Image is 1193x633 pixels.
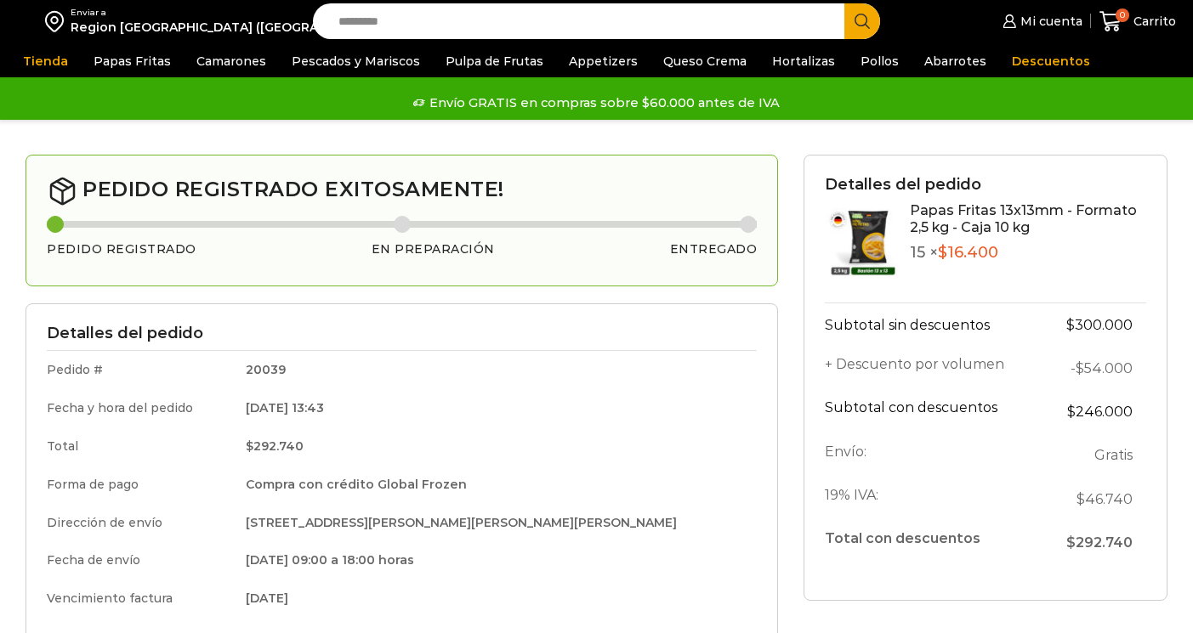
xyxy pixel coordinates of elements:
a: Tienda [14,45,77,77]
th: Total con descuentos [825,521,1040,561]
span: 46.740 [1077,491,1133,507]
td: Vencimiento factura [47,579,234,614]
a: Hortalizas [764,45,844,77]
td: Fecha de envío [47,541,234,579]
a: Pescados y Mariscos [283,45,429,77]
span: $ [1077,491,1085,507]
td: Compra con crédito Global Frozen [234,466,758,504]
th: Subtotal sin descuentos [825,302,1040,347]
th: + Descuento por volumen [825,347,1040,390]
span: 292.740 [1066,534,1133,551]
span: $ [1066,317,1075,333]
div: Enviar a [71,7,500,19]
th: Subtotal con descuentos [825,390,1040,433]
bdi: 300.000 [1066,317,1133,333]
td: Dirección de envío [47,504,234,542]
bdi: 54.000 [1076,360,1133,376]
td: 20039 [234,351,758,389]
td: Fecha y hora del pedido [47,389,234,427]
bdi: 16.400 [938,243,998,262]
h2: Pedido registrado exitosamente! [47,176,757,206]
h3: Pedido registrado [47,242,196,257]
a: 0 Carrito [1099,2,1176,42]
span: $ [1066,534,1076,551]
td: Pedido # [47,351,234,389]
td: Gratis [1040,433,1146,477]
span: $ [1067,404,1076,420]
bdi: 246.000 [1067,404,1133,420]
th: Envío: [825,433,1040,477]
img: address-field-icon.svg [45,7,71,36]
span: Carrito [1129,13,1176,30]
td: [DATE] 09:00 a 18:00 horas [234,541,758,579]
td: Total [47,427,234,466]
span: 0 [1116,8,1129,22]
span: Mi cuenta [1016,13,1082,30]
h3: Entregado [670,242,758,257]
a: Descuentos [1003,45,1099,77]
a: Queso Crema [655,45,755,77]
th: 19% IVA: [825,478,1040,521]
bdi: 292.740 [246,438,304,454]
a: Abarrotes [916,45,995,77]
td: - [1040,347,1146,390]
div: Region [GEOGRAPHIC_DATA] ([GEOGRAPHIC_DATA][PERSON_NAME]) [71,19,500,36]
a: Pollos [852,45,907,77]
td: [DATE] 13:43 [234,389,758,427]
td: Forma de pago [47,466,234,504]
span: $ [938,243,947,262]
h3: Detalles del pedido [825,176,1146,195]
span: $ [246,438,253,454]
h3: En preparación [372,242,495,257]
a: Appetizers [560,45,646,77]
span: $ [1076,360,1084,376]
a: Papas Fritas [85,45,179,77]
p: 15 × [910,244,1146,263]
button: Search button [844,3,880,39]
td: [STREET_ADDRESS][PERSON_NAME][PERSON_NAME][PERSON_NAME] [234,504,758,542]
a: Camarones [188,45,275,77]
h3: Detalles del pedido [47,325,757,343]
a: Pulpa de Frutas [437,45,552,77]
a: Mi cuenta [998,4,1082,38]
a: Papas Fritas 13x13mm - Formato 2,5 kg - Caja 10 kg [910,202,1137,235]
td: [DATE] [234,579,758,614]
